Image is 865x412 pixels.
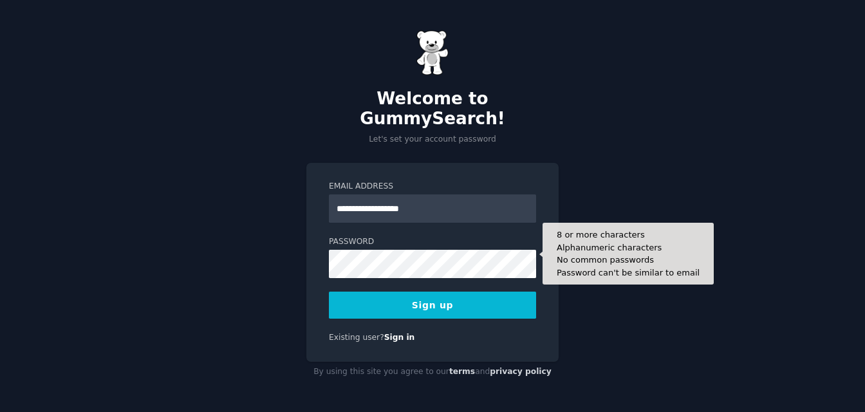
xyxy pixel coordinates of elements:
label: Email Address [329,181,536,192]
a: privacy policy [490,367,552,376]
div: By using this site you agree to our and [306,362,559,382]
a: Sign in [384,333,415,342]
h2: Welcome to GummySearch! [306,89,559,129]
img: Gummy Bear [416,30,449,75]
a: terms [449,367,475,376]
button: Sign up [329,292,536,319]
label: Password [329,236,536,248]
span: Existing user? [329,333,384,342]
p: Let's set your account password [306,134,559,145]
